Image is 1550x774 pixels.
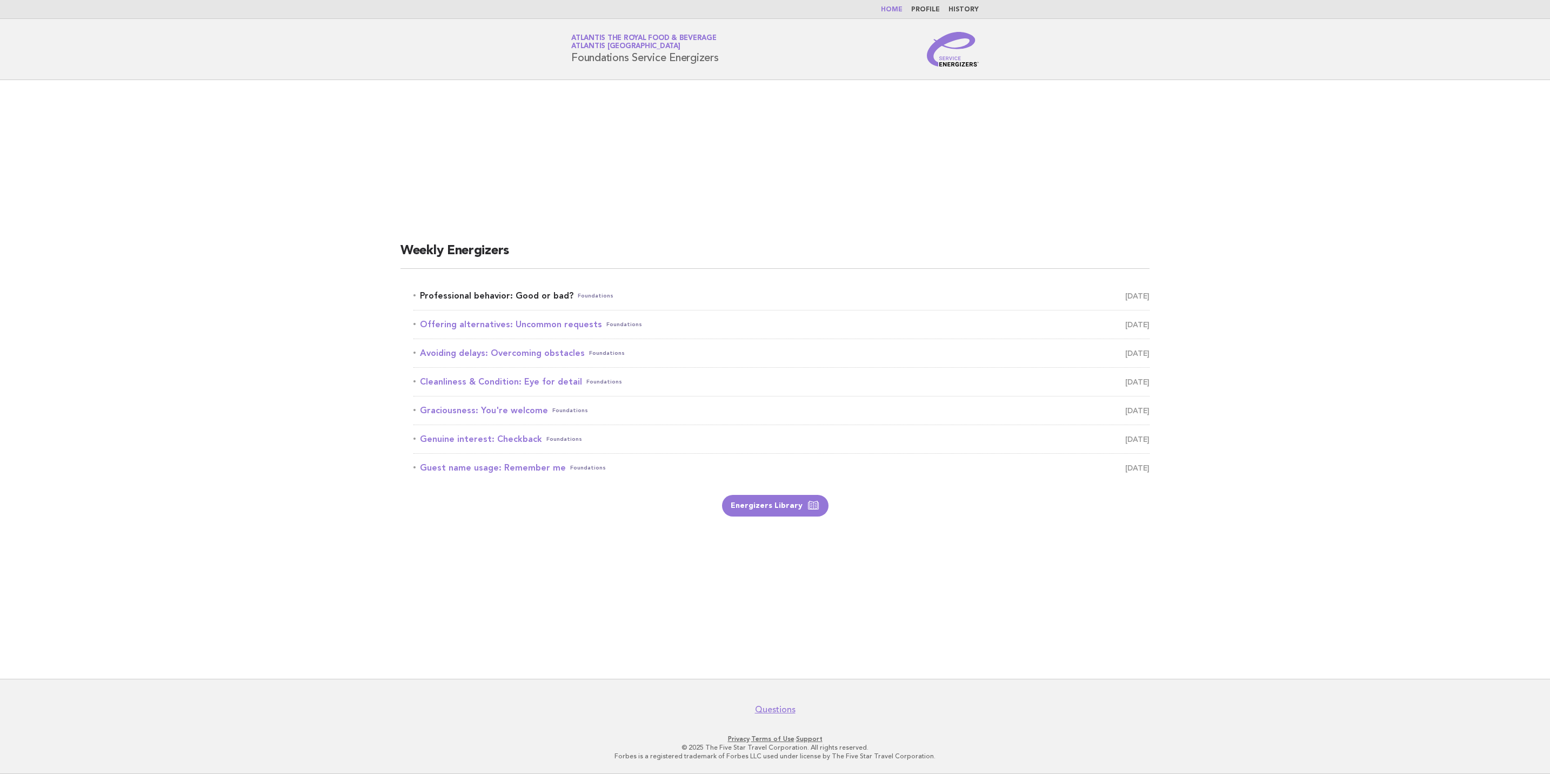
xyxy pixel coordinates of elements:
span: [DATE] [1125,317,1150,332]
a: Questions [755,704,796,715]
span: Foundations [552,403,588,418]
span: Foundations [589,346,625,361]
a: Cleanliness & Condition: Eye for detailFoundations [DATE] [413,374,1150,389]
span: [DATE] [1125,288,1150,303]
a: Guest name usage: Remember meFoundations [DATE] [413,460,1150,475]
span: Foundations [570,460,606,475]
p: Forbes is a registered trademark of Forbes LLC used under license by The Five Star Travel Corpora... [444,752,1106,760]
span: Atlantis [GEOGRAPHIC_DATA] [571,43,680,50]
span: [DATE] [1125,460,1150,475]
h2: Weekly Energizers [400,242,1150,269]
span: [DATE] [1125,374,1150,389]
a: Genuine interest: CheckbackFoundations [DATE] [413,432,1150,447]
a: History [948,6,979,13]
a: Professional behavior: Good or bad?Foundations [DATE] [413,288,1150,303]
a: Profile [911,6,940,13]
span: Foundations [586,374,622,389]
span: [DATE] [1125,432,1150,447]
span: Foundations [606,317,642,332]
a: Atlantis the Royal Food & BeverageAtlantis [GEOGRAPHIC_DATA] [571,35,717,50]
span: Foundations [578,288,613,303]
a: Avoiding delays: Overcoming obstaclesFoundations [DATE] [413,346,1150,361]
a: Privacy [728,735,750,743]
img: Service Energizers [927,32,979,67]
a: Energizers Library [722,495,829,517]
span: Foundations [546,432,582,447]
a: Support [796,735,823,743]
span: [DATE] [1125,403,1150,418]
span: [DATE] [1125,346,1150,361]
p: © 2025 The Five Star Travel Corporation. All rights reserved. [444,743,1106,752]
a: Graciousness: You're welcomeFoundations [DATE] [413,403,1150,418]
a: Home [881,6,903,13]
a: Terms of Use [751,735,794,743]
h1: Foundations Service Energizers [571,35,719,63]
p: · · [444,735,1106,743]
a: Offering alternatives: Uncommon requestsFoundations [DATE] [413,317,1150,332]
